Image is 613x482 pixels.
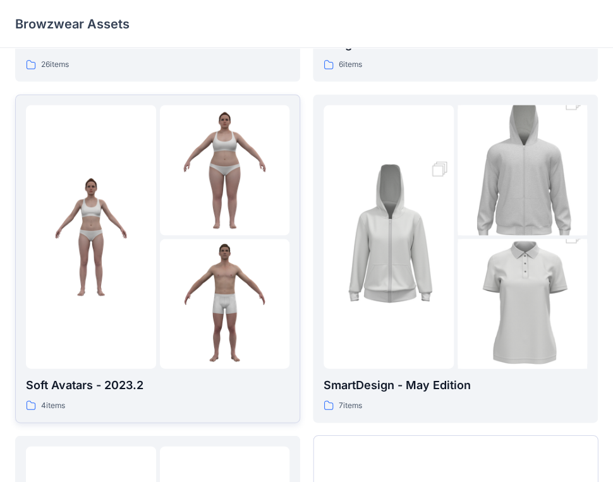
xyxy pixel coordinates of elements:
[324,139,454,334] img: folder 1
[458,206,588,401] img: folder 3
[160,105,290,235] img: folder 2
[339,399,362,412] p: 7 items
[41,58,69,71] p: 26 items
[15,15,130,33] p: Browzwear Assets
[26,172,156,302] img: folder 1
[15,94,300,423] a: folder 1folder 2folder 3Soft Avatars - 2023.24items
[26,376,289,394] p: Soft Avatars - 2023.2
[458,73,588,267] img: folder 2
[324,376,587,394] p: SmartDesign - May Edition
[160,239,290,369] img: folder 3
[313,94,598,423] a: folder 1folder 2folder 3SmartDesign - May Edition7items
[339,58,362,71] p: 6 items
[41,399,65,412] p: 4 items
